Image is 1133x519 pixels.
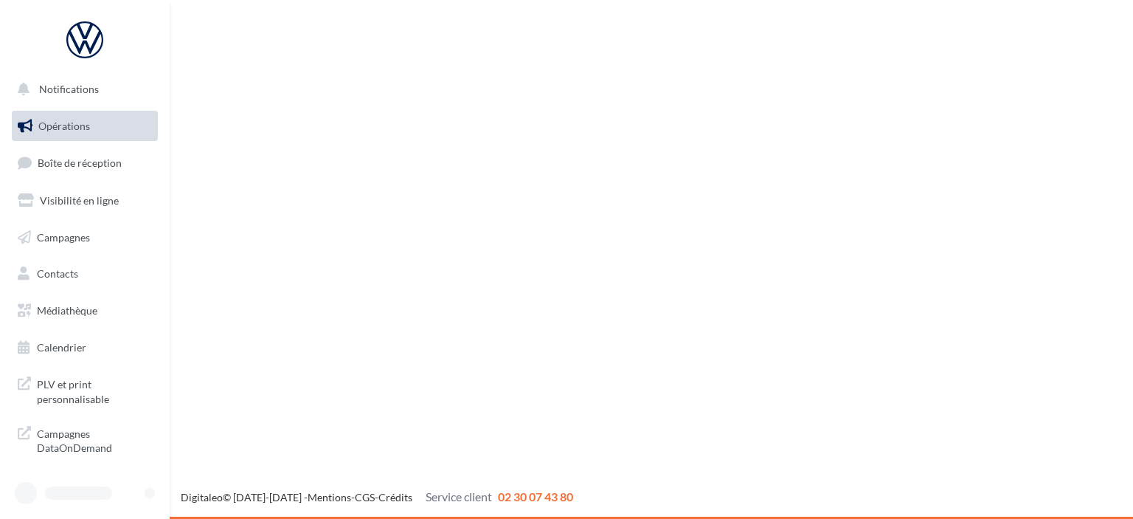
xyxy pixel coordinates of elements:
span: Opérations [38,120,90,132]
a: Boîte de réception [9,147,161,179]
span: Visibilité en ligne [40,194,119,207]
a: Médiathèque [9,295,161,326]
a: Opérations [9,111,161,142]
span: 02 30 07 43 80 [498,489,573,503]
a: CGS [355,491,375,503]
a: Campagnes [9,222,161,253]
span: Notifications [39,83,99,95]
a: Campagnes DataOnDemand [9,418,161,461]
a: Contacts [9,258,161,289]
span: Calendrier [37,341,86,354]
span: Service client [426,489,492,503]
a: Crédits [378,491,412,503]
a: Calendrier [9,332,161,363]
span: Contacts [37,267,78,280]
span: © [DATE]-[DATE] - - - [181,491,573,503]
span: Boîte de réception [38,157,122,169]
a: Mentions [308,491,351,503]
span: PLV et print personnalisable [37,374,152,406]
span: Médiathèque [37,304,97,317]
span: Campagnes [37,230,90,243]
button: Notifications [9,74,155,105]
a: Digitaleo [181,491,223,503]
a: Visibilité en ligne [9,185,161,216]
span: Campagnes DataOnDemand [37,424,152,456]
a: PLV et print personnalisable [9,368,161,412]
